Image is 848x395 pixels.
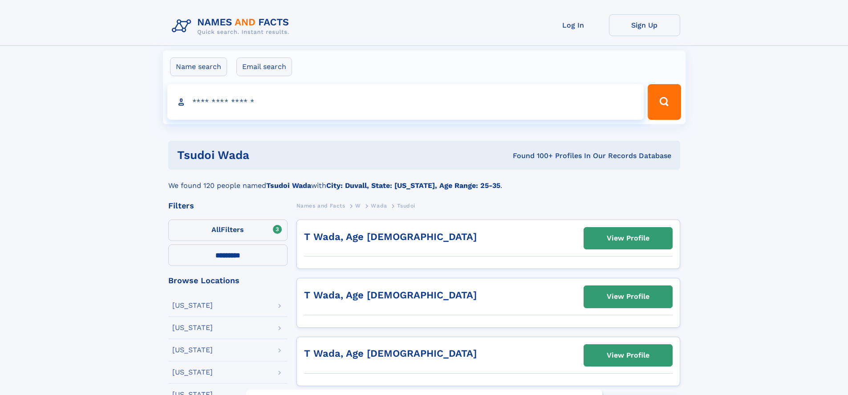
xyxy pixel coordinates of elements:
[168,277,288,285] div: Browse Locations
[607,345,649,366] div: View Profile
[355,200,361,211] a: W
[304,348,477,359] a: T Wada, Age [DEMOGRAPHIC_DATA]
[326,181,500,190] b: City: Duvall, State: [US_STATE], Age Range: 25-35
[584,228,672,249] a: View Profile
[177,150,381,161] h1: Tsudoi Wada
[648,84,681,120] button: Search Button
[397,203,415,209] span: Tsudoi
[170,57,227,76] label: Name search
[304,289,477,301] a: T Wada, Age [DEMOGRAPHIC_DATA]
[355,203,361,209] span: W
[538,14,609,36] a: Log In
[172,369,213,376] div: [US_STATE]
[168,170,680,191] div: We found 120 people named with .
[266,181,311,190] b: Tsudoi Wada
[381,151,671,161] div: Found 100+ Profiles In Our Records Database
[584,286,672,307] a: View Profile
[168,220,288,241] label: Filters
[236,57,292,76] label: Email search
[371,203,387,209] span: Wada
[607,286,649,307] div: View Profile
[211,225,221,234] span: All
[172,346,213,354] div: [US_STATE]
[172,324,213,331] div: [US_STATE]
[167,84,644,120] input: search input
[607,228,649,248] div: View Profile
[172,302,213,309] div: [US_STATE]
[609,14,680,36] a: Sign Up
[304,231,477,242] a: T Wada, Age [DEMOGRAPHIC_DATA]
[371,200,387,211] a: Wada
[296,200,345,211] a: Names and Facts
[168,202,288,210] div: Filters
[168,14,296,38] img: Logo Names and Facts
[584,345,672,366] a: View Profile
